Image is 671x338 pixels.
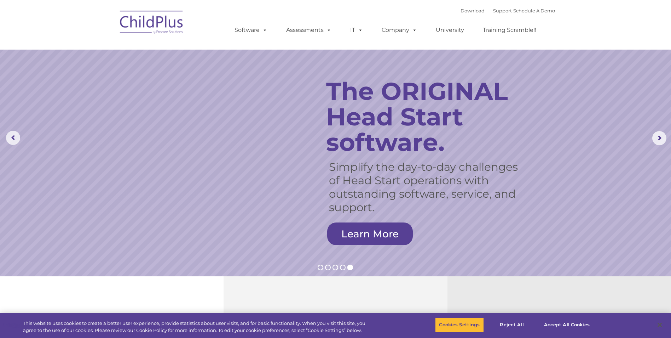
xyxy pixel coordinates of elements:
[23,320,369,334] div: This website uses cookies to create a better user experience, provide statistics about user visit...
[98,47,120,52] span: Last name
[461,8,485,13] a: Download
[513,8,555,13] a: Schedule A Demo
[98,76,128,81] span: Phone number
[461,8,555,13] font: |
[116,6,187,41] img: ChildPlus by Procare Solutions
[326,78,536,155] rs-layer: The ORIGINAL Head Start software.
[652,317,667,333] button: Close
[375,23,424,37] a: Company
[327,222,413,245] a: Learn More
[493,8,512,13] a: Support
[540,317,594,332] button: Accept All Cookies
[435,317,484,332] button: Cookies Settings
[343,23,370,37] a: IT
[227,23,274,37] a: Software
[476,23,543,37] a: Training Scramble!!
[429,23,471,37] a: University
[490,317,534,332] button: Reject All
[279,23,339,37] a: Assessments
[329,160,525,214] rs-layer: Simplify the day-to-day challenges of Head Start operations with outstanding software, service, a...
